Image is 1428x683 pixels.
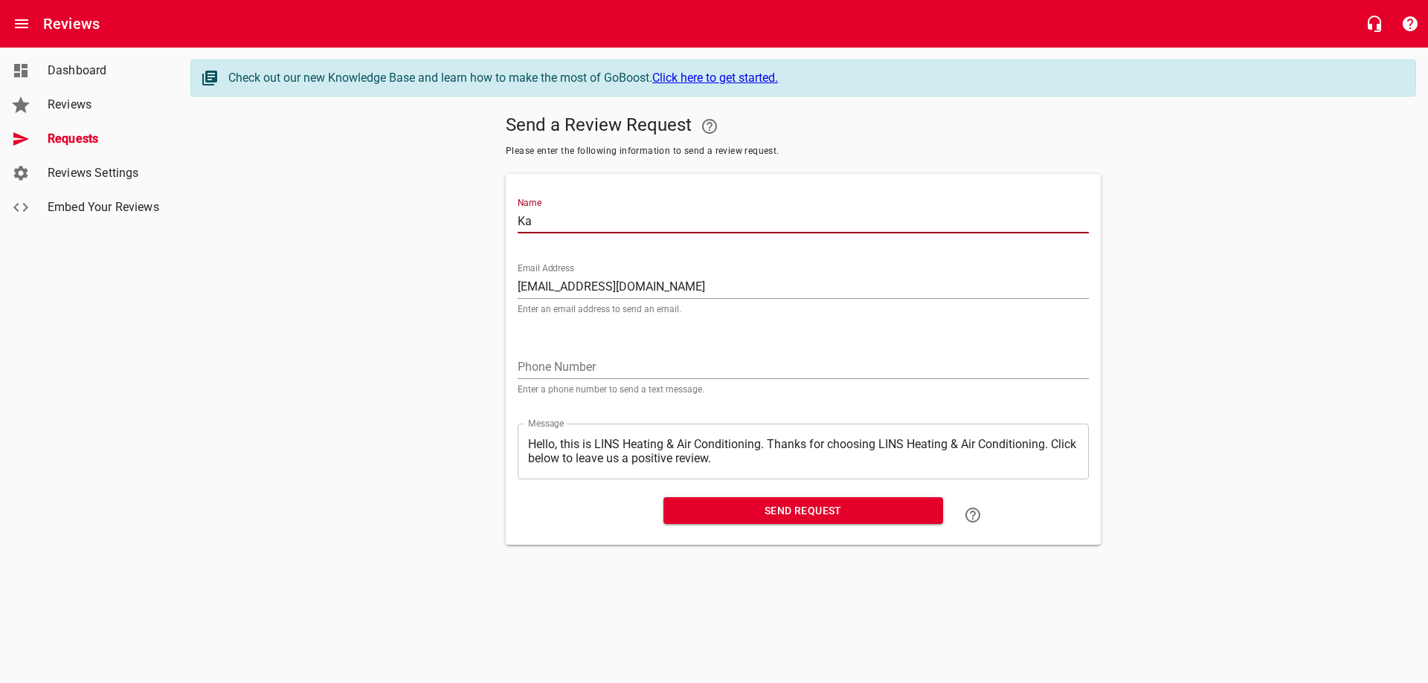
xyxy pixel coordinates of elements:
[528,437,1078,465] textarea: Hello, this is LINS Heating & Air Conditioning. Thanks for choosing LINS Heating & Air Conditioni...
[675,502,931,520] span: Send Request
[955,497,991,533] a: Learn how to "Send a Review Request"
[1392,6,1428,42] button: Support Portal
[518,305,1089,314] p: Enter an email address to send an email.
[43,12,100,36] h6: Reviews
[48,96,161,114] span: Reviews
[518,198,541,207] label: Name
[48,130,161,148] span: Requests
[48,164,161,182] span: Reviews Settings
[4,6,39,42] button: Open drawer
[506,109,1101,144] h5: Send a Review Request
[518,264,574,273] label: Email Address
[1357,6,1392,42] button: Live Chat
[48,198,161,216] span: Embed Your Reviews
[692,109,727,144] a: Your Google or Facebook account must be connected to "Send a Review Request"
[518,385,1089,394] p: Enter a phone number to send a text message.
[652,71,778,85] a: Click here to get started.
[48,62,161,80] span: Dashboard
[663,497,943,525] button: Send Request
[506,144,1101,159] span: Please enter the following information to send a review request.
[228,69,1400,87] div: Check out our new Knowledge Base and learn how to make the most of GoBoost.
